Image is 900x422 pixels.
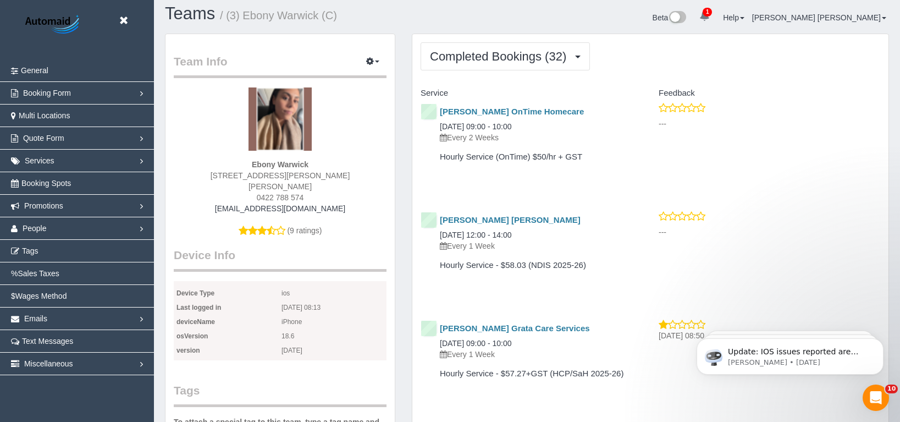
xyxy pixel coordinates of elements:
span: 0422 788 574 [257,193,304,202]
a: Teams [165,4,215,23]
legend: Tags [174,382,386,407]
a: Beta [653,13,687,22]
div: (9 ratings) [174,87,386,247]
h4: Feedback [659,89,880,98]
a: [DATE] 12:00 - 14:00 [440,231,511,239]
span: [STREET_ADDRESS][PERSON_NAME][PERSON_NAME] [211,171,350,191]
a: [PERSON_NAME] Grata Care Services [440,324,590,333]
h4: Hourly Service (OnTime) $50/hr + GST [440,152,626,162]
p: Every 1 Week [440,240,626,251]
span: iPhone [281,315,386,329]
span: Completed Bookings (32) [430,50,572,63]
h4: Hourly Service - $57.27+GST (HCP/SaH 2025-26) [440,369,626,379]
span: ios [281,286,386,300]
img: 3E [249,87,312,151]
p: Every 2 Weeks [440,132,626,143]
a: [DATE] 09:00 - 10:00 [440,339,511,348]
span: Promotions [24,201,63,210]
span: Quote Form [23,134,64,143]
strong: Ebony Warwick [252,160,308,169]
span: Services [25,156,54,165]
h4: Service [421,89,642,98]
a: [PERSON_NAME] [PERSON_NAME] [752,13,886,22]
span: Text Messages [22,337,73,346]
img: Automaid Logo [19,13,88,37]
a: Help [723,13,744,22]
span: Multi Locations [19,111,70,120]
span: General [21,66,48,75]
span: People [23,224,47,233]
p: [DATE] 08:50 [659,330,880,341]
span: Tags [22,246,38,255]
span: 18.6 [281,329,386,343]
b: Last logged in [176,304,221,311]
span: Booking Spots [21,179,71,188]
iframe: Intercom live chat [863,385,889,411]
legend: Team Info [174,53,386,78]
b: osVersion [176,332,208,340]
a: [PERSON_NAME] [PERSON_NAME] [440,215,581,224]
small: / (3) Ebony Warwick (C) [220,9,337,21]
span: Wages Method [15,292,67,300]
span: Miscellaneous [24,359,73,368]
h4: Hourly Service - $58.03 (NDIS 2025-26) [440,261,626,270]
a: [DATE] 09:00 - 10:00 [440,122,511,131]
a: [EMAIL_ADDRESS][DOMAIN_NAME] [215,204,345,213]
iframe: Intercom notifications message [680,315,900,392]
p: --- [659,227,880,238]
img: New interface [668,11,686,25]
b: version [176,347,200,354]
p: --- [659,118,880,129]
a: [PERSON_NAME] OnTime Homecare [440,107,584,116]
span: [DATE] 08:13 [281,300,386,315]
span: Booking Form [23,89,71,97]
span: Sales Taxes [18,269,59,278]
span: [DATE] [281,343,386,358]
button: Completed Bookings (32) [421,42,590,70]
span: 10 [885,385,898,393]
p: Every 1 Week [440,349,626,360]
b: Device Type [176,289,214,297]
span: 1 [703,8,712,17]
span: Emails [24,314,47,323]
a: 1 [694,4,715,29]
b: deviceName [176,318,215,326]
